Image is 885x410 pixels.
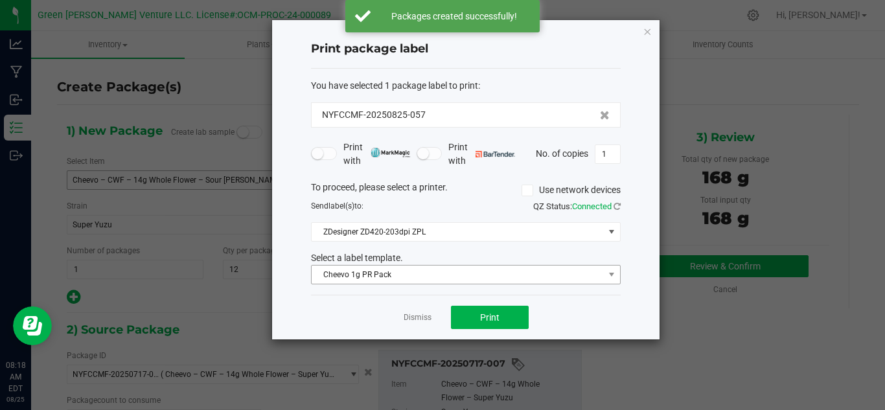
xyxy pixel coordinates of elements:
[13,306,52,345] iframe: Resource center
[451,306,529,329] button: Print
[311,201,363,211] span: Send to:
[312,266,604,284] span: Cheevo 1g PR Pack
[371,148,410,157] img: mark_magic_cybra.png
[480,312,500,323] span: Print
[301,251,630,265] div: Select a label template.
[322,108,426,122] span: NYFCCMF-20250825-057
[522,183,621,197] label: Use network devices
[378,10,530,23] div: Packages created successfully!
[404,312,431,323] a: Dismiss
[533,201,621,211] span: QZ Status:
[536,148,588,158] span: No. of copies
[343,141,410,168] span: Print with
[311,79,621,93] div: :
[301,181,630,200] div: To proceed, please select a printer.
[448,141,515,168] span: Print with
[476,151,515,157] img: bartender.png
[311,41,621,58] h4: Print package label
[312,223,604,241] span: ZDesigner ZD420-203dpi ZPL
[572,201,612,211] span: Connected
[328,201,354,211] span: label(s)
[311,80,478,91] span: You have selected 1 package label to print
